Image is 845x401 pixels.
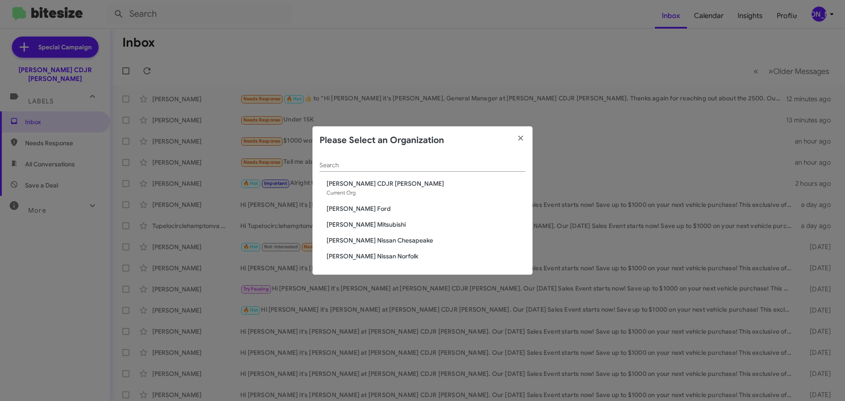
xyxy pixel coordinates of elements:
h2: Please Select an Organization [320,133,444,147]
span: [PERSON_NAME] CDJR [PERSON_NAME] [327,179,525,188]
span: [PERSON_NAME] Ford [327,204,525,213]
span: [PERSON_NAME] Nissan Norfolk [327,252,525,261]
span: Current Org [327,189,356,196]
span: [PERSON_NAME] Mitsubishi [327,220,525,229]
span: [PERSON_NAME] Nissan Chesapeake [327,236,525,245]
